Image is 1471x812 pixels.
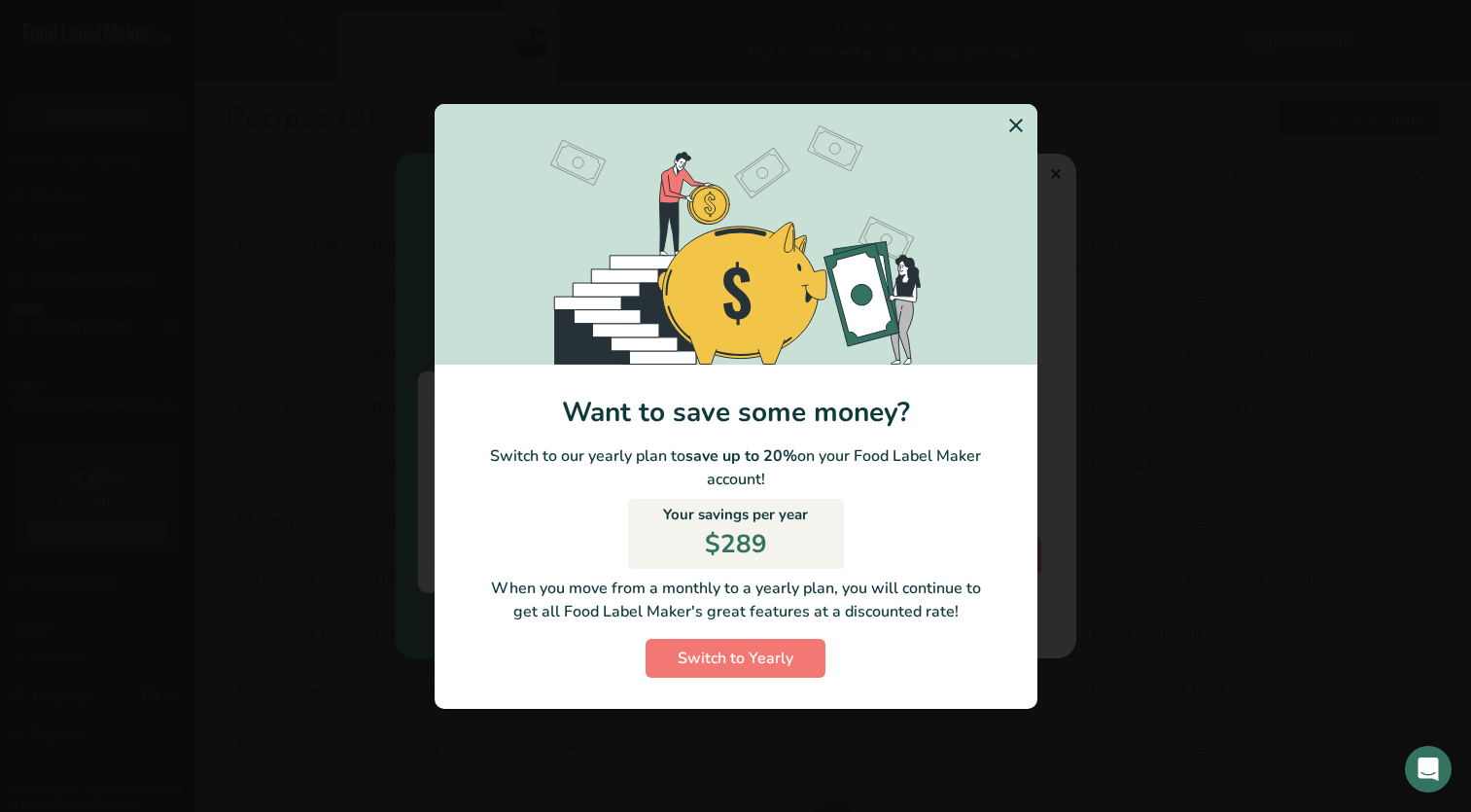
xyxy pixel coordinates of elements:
b: save up to 20% [685,445,797,467]
p: $289 [705,525,767,563]
p: Switch to our yearly plan to on your Food Label Maker account! [435,444,1037,491]
p: Your savings per year [663,504,808,526]
h1: Want to save some money? [435,396,1037,429]
p: When you move from a monthly to a yearly plan, you will continue to get all Food Label Maker's gr... [450,577,1022,623]
span: Switch to Yearly [678,647,793,670]
button: Switch to Yearly [646,639,825,678]
div: Open Intercom Messenger [1405,746,1452,793]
